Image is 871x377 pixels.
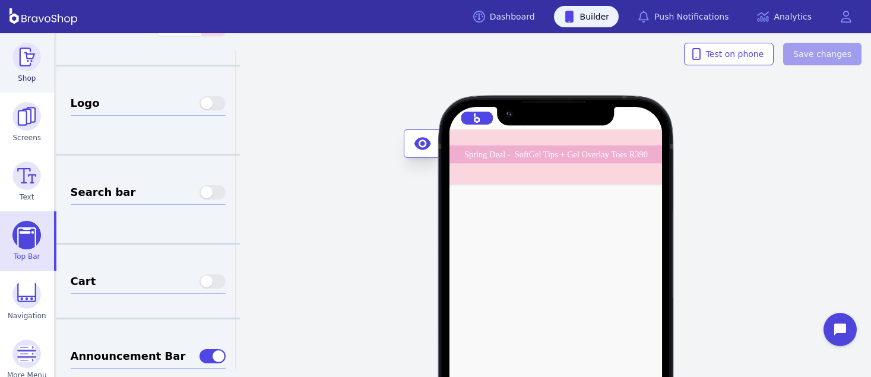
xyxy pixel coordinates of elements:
[20,192,34,202] span: Text
[748,6,821,27] a: Analytics
[793,48,851,60] span: Save changes
[783,43,862,65] button: Save changes
[71,184,226,205] h3: Search bar
[13,133,42,142] span: Screens
[628,6,738,27] a: Push Notifications
[464,6,544,27] a: Dashboard
[464,150,648,159] div: Spring Deal - SoftGel Tips + Gel Overlay Toes R390
[694,48,764,60] span: Test on phone
[71,95,226,116] h3: Logo
[554,6,619,27] a: Builder
[9,8,77,25] img: BravoShop
[71,273,226,294] h3: Cart
[14,252,40,261] span: Top Bar
[684,43,774,65] button: Test on phone
[8,311,46,321] span: Navigation
[71,348,226,369] h3: Announcement Bar
[18,74,36,83] span: Shop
